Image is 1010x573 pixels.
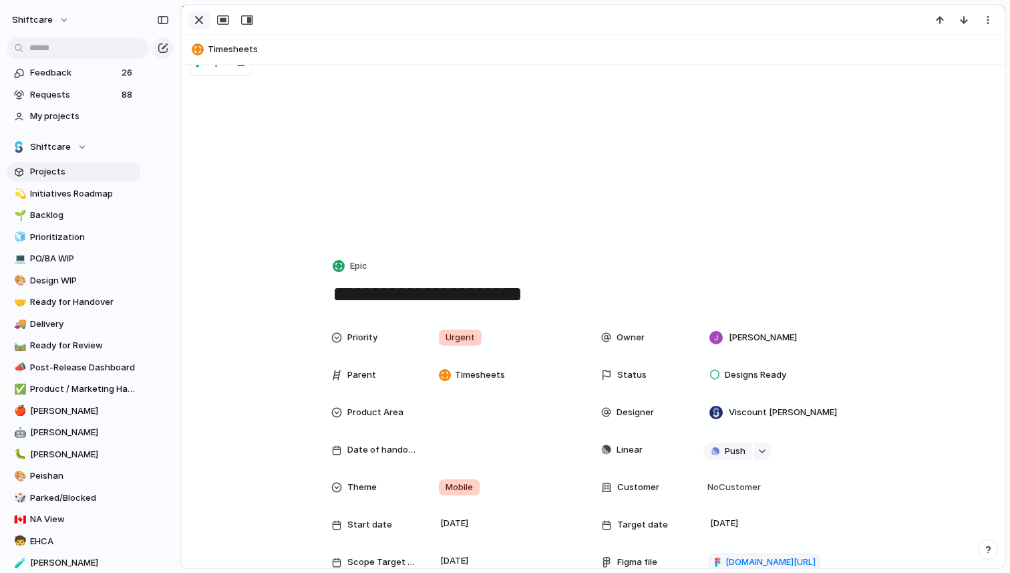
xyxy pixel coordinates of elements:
[725,445,745,458] span: Push
[30,66,118,80] span: Feedback
[122,66,135,80] span: 26
[30,252,136,265] span: PO/BA WIP
[12,513,25,526] button: 🇨🇦
[7,314,140,334] div: 🚚Delivery
[446,481,473,494] span: Mobile
[7,488,140,508] a: 🎲Parked/Blocked
[617,481,659,494] span: Customer
[617,368,647,382] span: Status
[7,532,140,552] div: 🧒EHCA
[30,187,136,201] span: Initiatives Roadmap
[455,368,505,382] span: Timesheets
[7,184,140,204] a: 💫Initiatives Roadmap
[14,512,23,528] div: 🇨🇦
[729,406,837,419] span: Viscount [PERSON_NAME]
[7,227,140,247] a: 🧊Prioritization
[14,208,23,223] div: 🌱
[7,401,140,421] a: 🍎[PERSON_NAME]
[14,316,23,332] div: 🚚
[617,406,654,419] span: Designer
[12,491,25,505] button: 🎲
[12,469,25,483] button: 🎨
[347,368,376,382] span: Parent
[7,106,140,126] a: My projects
[7,379,140,399] a: ✅Product / Marketing Handover
[7,63,140,83] a: Feedback26
[617,443,643,457] span: Linear
[7,205,140,225] a: 🌱Backlog
[7,336,140,356] a: 🛤️Ready for Review
[617,331,645,344] span: Owner
[14,425,23,441] div: 🤖
[30,491,136,505] span: Parked/Blocked
[703,481,761,494] span: No Customer
[729,331,797,344] span: [PERSON_NAME]
[14,295,23,310] div: 🤝
[30,318,136,331] span: Delivery
[12,448,25,461] button: 🐛
[12,361,25,374] button: 📣
[30,361,136,374] span: Post-Release Dashboard
[30,405,136,418] span: [PERSON_NAME]
[12,318,25,331] button: 🚚
[7,162,140,182] a: Projects
[12,274,25,288] button: 🎨
[14,186,23,201] div: 💫
[14,229,23,245] div: 🧊
[14,447,23,462] div: 🐛
[7,423,140,443] a: 🤖[PERSON_NAME]
[30,88,118,102] span: Requests
[30,140,71,154] span: Shiftcare
[347,406,403,419] span: Product Area
[725,556,816,569] span: [DOMAIN_NAME][URL]
[30,231,136,244] span: Prioritization
[617,556,657,569] span: Figma file
[14,273,23,288] div: 🎨
[725,368,786,382] span: Designs Ready
[188,39,999,60] button: Timesheets
[12,187,25,201] button: 💫
[347,481,377,494] span: Theme
[7,466,140,486] a: 🎨Peishan
[30,426,136,439] span: [PERSON_NAME]
[7,271,140,291] a: 🎨Design WIP
[12,296,25,309] button: 🤝
[7,292,140,312] div: 🤝Ready for Handover
[14,251,23,267] div: 💻
[14,360,23,375] div: 📣
[707,515,742,532] span: [DATE]
[30,165,136,179] span: Projects
[347,556,417,569] span: Scope Target Date
[122,88,135,102] span: 88
[437,553,472,569] span: [DATE]
[703,443,752,460] button: Push
[350,259,367,273] span: Epic
[14,490,23,505] div: 🎲
[30,556,136,570] span: [PERSON_NAME]
[7,358,140,378] a: 📣Post-Release Dashboard
[30,513,136,526] span: NA View
[446,331,475,344] span: Urgent
[330,257,371,276] button: Epic
[14,403,23,419] div: 🍎
[347,518,392,532] span: Start date
[7,249,140,269] a: 💻PO/BA WIP
[7,445,140,465] a: 🐛[PERSON_NAME]
[30,382,136,396] span: Product / Marketing Handover
[12,231,25,244] button: 🧊
[12,382,25,396] button: ✅
[347,331,377,344] span: Priority
[30,209,136,222] span: Backlog
[30,535,136,548] span: EHCA
[617,518,668,532] span: Target date
[12,535,25,548] button: 🧒
[14,469,23,484] div: 🎨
